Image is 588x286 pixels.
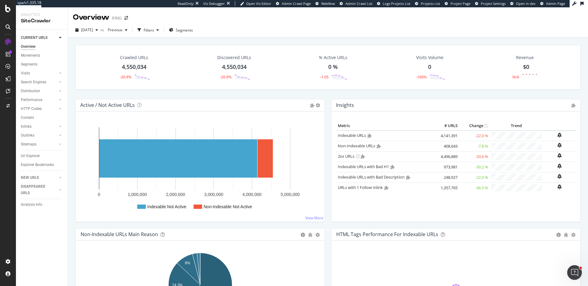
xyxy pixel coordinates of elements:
td: 248,927 [435,172,459,183]
button: Filters [135,25,161,35]
div: Outlinks [21,132,34,139]
a: Distribution [21,88,57,94]
div: ReadOnly: [178,1,194,6]
div: Overview [73,12,109,23]
span: Webflow [321,1,335,6]
a: Non-Indexable URLs [338,143,375,149]
a: Segments [21,61,63,68]
div: Non-Indexable URLs Main Reason [81,231,158,237]
div: -1.05 [320,74,329,80]
svg: A chart. [81,121,320,217]
td: -7.8 % [459,141,490,151]
a: Indexable URLs with Bad Description [338,174,405,180]
span: Admin Crawl Page [282,1,311,6]
a: Outlinks [21,132,57,139]
div: Analytics [21,12,63,17]
span: Previous [105,27,123,32]
i: Admin [367,134,372,138]
td: -22.0 % [459,172,490,183]
span: Admin Page [546,1,565,6]
td: 4,496,889 [435,151,459,162]
i: Admin [384,186,389,190]
div: -20.9% [220,74,232,80]
text: 3,000,000 [204,192,223,197]
div: Search Engines [21,79,46,85]
div: -20.9% [120,74,131,80]
div: gear [571,233,575,237]
div: DISAPPEARED URLS [21,183,52,196]
div: gear [315,233,320,237]
i: Admin [377,144,381,148]
div: circle-info [556,233,561,237]
div: Segments [21,61,37,68]
button: Segments [167,25,195,35]
div: Analysis Info [21,201,42,208]
td: 1,357,765 [435,183,459,193]
div: CURRENT URLS [21,35,47,41]
div: Filters [144,28,154,33]
span: Projects List [421,1,440,6]
button: Previous [105,25,130,35]
a: Admin Crawl Page [276,1,311,6]
div: bug [308,233,312,237]
div: bell-plus [557,153,562,158]
td: -46.5 % [459,183,490,193]
span: Logs Projects List [383,1,410,6]
div: bell-plus [557,184,562,189]
div: Inlinks [21,123,32,130]
a: CURRENT URLS [21,35,57,41]
div: Overview [21,43,36,50]
a: Analysis Info [21,201,63,208]
i: Admin [390,165,395,169]
div: circle-info [301,233,305,237]
div: XING [112,15,122,21]
div: Distribution [21,88,40,94]
div: Sitemaps [21,141,36,148]
a: Webflow [315,1,335,6]
div: bell-plus [557,133,562,137]
div: N/A [512,74,519,80]
iframe: Intercom live chat [567,265,582,280]
text: 9% [185,261,190,265]
a: Content [21,115,63,121]
text: Indexable Not Active [147,204,187,209]
text: 2,000,000 [166,192,185,197]
text: Non-Indexable Not Active [204,204,252,209]
button: [DATE] [73,25,100,35]
span: Admin Crawl List [345,1,372,6]
a: Project Page [445,1,470,6]
span: 2025 Aug. 8th [81,27,93,32]
div: Explorer Bookmarks [21,162,54,168]
div: Content [21,115,34,121]
h4: Active / Not Active URLs [80,101,135,109]
span: Revenue [516,55,534,61]
div: arrow-right-arrow-left [124,16,128,20]
a: Admin Page [540,1,565,6]
a: Explorer Bookmarks [21,162,63,168]
span: Open in dev [516,1,536,6]
i: Admin [310,103,315,107]
a: 2xx URLs [338,153,354,159]
a: URLs with 1 Follow Inlink [338,185,383,190]
a: Overview [21,43,63,50]
div: Visits [21,70,30,77]
a: Visits [21,70,57,77]
span: vs [100,27,105,32]
div: NEW URLS [21,175,39,181]
div: 4,550,034 [222,63,247,71]
a: Inlinks [21,123,57,130]
div: Visits Volume [416,55,443,61]
a: DISAPPEARED URLS [21,183,57,196]
div: -100% [416,74,427,80]
th: Trend [490,121,543,130]
span: Project Page [450,1,470,6]
td: -20.6 % [459,151,490,162]
a: Performance [21,97,57,103]
div: Performance [21,97,42,103]
a: Projects List [415,1,440,6]
a: Sitemaps [21,141,57,148]
h4: Insights [336,101,354,109]
div: Viz Debugger: [203,1,225,6]
a: Project Settings [475,1,506,6]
